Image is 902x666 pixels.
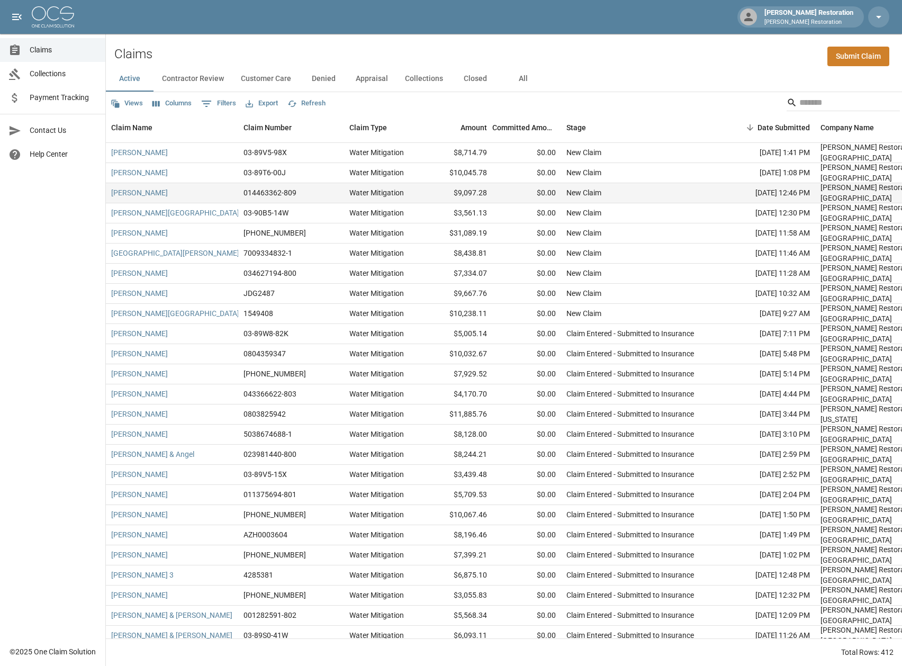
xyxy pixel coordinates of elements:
[820,113,874,142] div: Company Name
[423,324,492,344] div: $5,005.14
[566,328,694,339] div: Claim Entered - Submitted to Insurance
[111,268,168,278] a: [PERSON_NAME]
[349,550,404,560] div: Water Mitigation
[243,529,287,540] div: AZH0003604
[111,208,239,218] a: [PERSON_NAME][GEOGRAPHIC_DATA]
[243,187,296,198] div: 014463362-809
[720,163,815,183] div: [DATE] 1:08 PM
[423,163,492,183] div: $10,045.78
[492,606,561,626] div: $0.00
[243,469,287,480] div: 03-89V5-15X
[787,94,900,113] div: Search
[243,368,306,379] div: 01-009-248923
[349,288,404,299] div: Water Mitigation
[492,113,556,142] div: Committed Amount
[423,545,492,565] div: $7,399.21
[349,590,404,600] div: Water Mitigation
[492,545,561,565] div: $0.00
[349,268,404,278] div: Water Mitigation
[106,66,154,92] button: Active
[423,626,492,646] div: $6,093.11
[492,284,561,304] div: $0.00
[106,113,238,142] div: Claim Name
[566,248,601,258] div: New Claim
[423,143,492,163] div: $8,714.79
[243,409,286,419] div: 0803825942
[349,570,404,580] div: Water Mitigation
[243,550,306,560] div: 1006-39-0624
[827,47,889,66] a: Submit Claim
[566,469,694,480] div: Claim Entered - Submitted to Insurance
[720,324,815,344] div: [DATE] 7:11 PM
[243,489,296,500] div: 011375694-801
[111,630,232,641] a: [PERSON_NAME] & [PERSON_NAME]
[423,223,492,244] div: $31,089.19
[243,509,306,520] div: 01-009-228163
[423,284,492,304] div: $9,667.76
[720,505,815,525] div: [DATE] 1:50 PM
[566,630,694,641] div: Claim Entered - Submitted to Insurance
[396,66,452,92] button: Collections
[423,404,492,425] div: $11,885.76
[423,565,492,586] div: $6,875.10
[111,308,239,319] a: [PERSON_NAME][GEOGRAPHIC_DATA]
[30,44,97,56] span: Claims
[492,203,561,223] div: $0.00
[243,328,288,339] div: 03-89W8-82K
[561,113,720,142] div: Stage
[349,429,404,439] div: Water Mitigation
[566,409,694,419] div: Claim Entered - Submitted to Insurance
[720,626,815,646] div: [DATE] 11:26 AM
[111,409,168,419] a: [PERSON_NAME]
[349,529,404,540] div: Water Mitigation
[349,409,404,419] div: Water Mitigation
[720,143,815,163] div: [DATE] 1:41 PM
[114,47,152,62] h2: Claims
[492,304,561,324] div: $0.00
[492,626,561,646] div: $0.00
[492,344,561,364] div: $0.00
[720,223,815,244] div: [DATE] 11:58 AM
[720,304,815,324] div: [DATE] 9:27 AM
[243,348,286,359] div: 0804359347
[423,384,492,404] div: $4,170.70
[720,113,815,142] div: Date Submitted
[154,66,232,92] button: Contractor Review
[566,268,601,278] div: New Claim
[106,66,902,92] div: dynamic tabs
[423,113,492,142] div: Amount
[32,6,74,28] img: ocs-logo-white-transparent.png
[720,183,815,203] div: [DATE] 12:46 PM
[423,525,492,545] div: $8,196.46
[720,344,815,364] div: [DATE] 5:48 PM
[243,248,292,258] div: 7009334832-1
[349,449,404,460] div: Water Mitigation
[111,389,168,399] a: [PERSON_NAME]
[30,149,97,160] span: Help Center
[349,167,404,178] div: Water Mitigation
[566,228,601,238] div: New Claim
[566,529,694,540] div: Claim Entered - Submitted to Insurance
[566,389,694,399] div: Claim Entered - Submitted to Insurance
[720,404,815,425] div: [DATE] 3:44 PM
[492,244,561,264] div: $0.00
[423,264,492,284] div: $7,334.07
[423,203,492,223] div: $3,561.13
[492,404,561,425] div: $0.00
[243,208,288,218] div: 03-90B5-14W
[344,113,423,142] div: Claim Type
[492,565,561,586] div: $0.00
[720,465,815,485] div: [DATE] 2:52 PM
[492,264,561,284] div: $0.00
[720,565,815,586] div: [DATE] 12:48 PM
[349,469,404,480] div: Water Mitigation
[349,389,404,399] div: Water Mitigation
[566,550,694,560] div: Claim Entered - Submitted to Insurance
[111,248,239,258] a: [GEOGRAPHIC_DATA][PERSON_NAME]
[492,223,561,244] div: $0.00
[349,610,404,620] div: Water Mitigation
[349,147,404,158] div: Water Mitigation
[111,489,168,500] a: [PERSON_NAME]
[720,525,815,545] div: [DATE] 1:49 PM
[452,66,499,92] button: Closed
